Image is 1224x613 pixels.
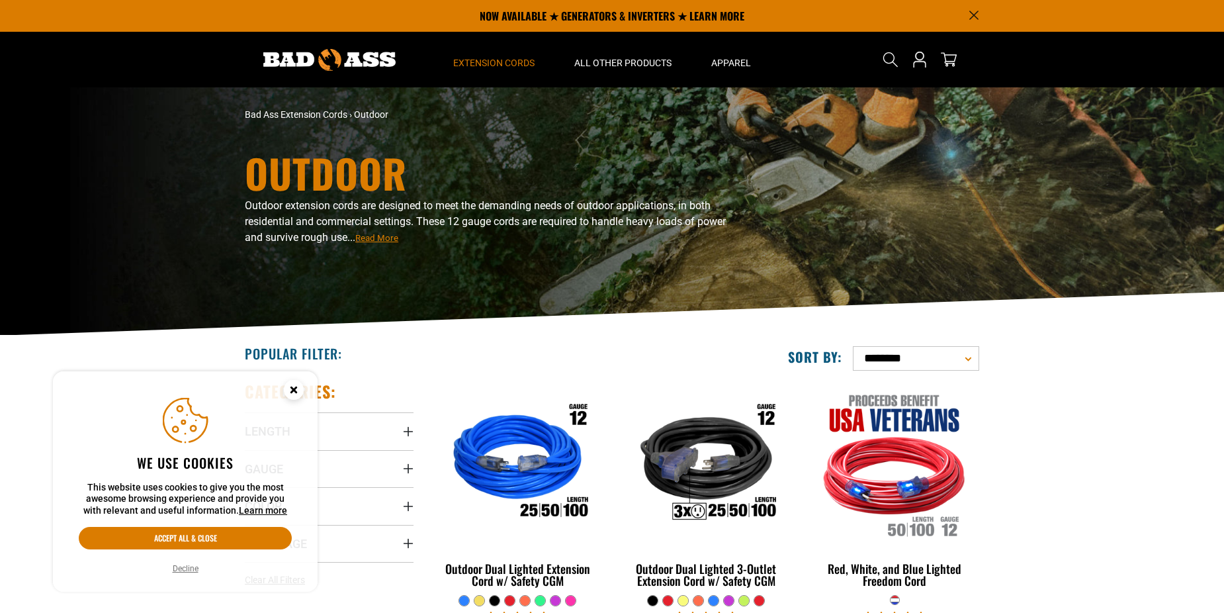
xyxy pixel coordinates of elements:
[354,109,388,120] span: Outdoor
[880,49,901,70] summary: Search
[245,109,347,120] a: Bad Ass Extension Cords
[245,153,728,193] h1: Outdoor
[79,454,292,471] h2: We use cookies
[433,563,602,587] div: Outdoor Dual Lighted Extension Cord w/ Safety CGM
[245,450,414,487] summary: Gauge
[53,371,318,592] aside: Cookie Consent
[622,381,791,594] a: Outdoor Dual Lighted 3-Outlet Extension Cord w/ Safety CGM Outdoor Dual Lighted 3-Outlet Extensio...
[574,57,672,69] span: All Other Products
[435,388,601,540] img: Outdoor Dual Lighted Extension Cord w/ Safety CGM
[169,562,202,575] button: Decline
[79,482,292,517] p: This website uses cookies to give you the most awesome browsing experience and provide you with r...
[554,32,691,87] summary: All Other Products
[433,381,602,594] a: Outdoor Dual Lighted Extension Cord w/ Safety CGM Outdoor Dual Lighted Extension Cord w/ Safety CGM
[355,233,398,243] span: Read More
[453,57,535,69] span: Extension Cords
[79,527,292,549] button: Accept all & close
[691,32,771,87] summary: Apparel
[622,563,791,587] div: Outdoor Dual Lighted 3-Outlet Extension Cord w/ Safety CGM
[245,525,414,562] summary: Amperage
[245,487,414,524] summary: Color
[810,381,979,594] a: Red, White, and Blue Lighted Freedom Cord Red, White, and Blue Lighted Freedom Cord
[788,348,842,365] label: Sort by:
[811,388,978,540] img: Red, White, and Blue Lighted Freedom Cord
[245,199,726,244] span: Outdoor extension cords are designed to meet the demanding needs of outdoor applications, in both...
[349,109,352,120] span: ›
[245,108,728,122] nav: breadcrumbs
[263,49,396,71] img: Bad Ass Extension Cords
[623,388,789,540] img: Outdoor Dual Lighted 3-Outlet Extension Cord w/ Safety CGM
[245,345,342,362] h2: Popular Filter:
[810,563,979,587] div: Red, White, and Blue Lighted Freedom Cord
[239,505,287,516] a: Learn more
[433,32,554,87] summary: Extension Cords
[711,57,751,69] span: Apparel
[245,412,414,449] summary: Length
